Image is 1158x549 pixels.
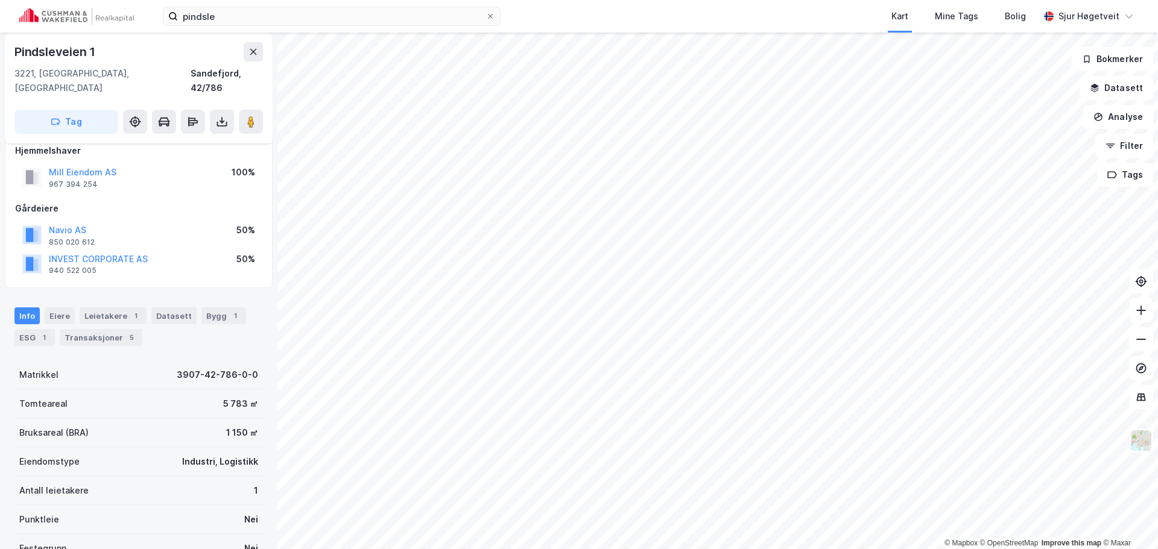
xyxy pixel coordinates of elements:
[19,8,134,25] img: cushman-wakefield-realkapital-logo.202ea83816669bd177139c58696a8fa1.svg
[1080,76,1153,100] button: Datasett
[19,512,59,527] div: Punktleie
[19,425,89,440] div: Bruksareal (BRA)
[49,180,98,189] div: 967 394 254
[232,165,255,180] div: 100%
[223,397,258,411] div: 5 783 ㎡
[1097,163,1153,187] button: Tags
[49,266,96,275] div: 940 522 005
[14,110,118,134] button: Tag
[14,329,55,346] div: ESG
[254,483,258,498] div: 1
[60,329,142,346] div: Transaksjoner
[177,368,258,382] div: 3907-42-786-0-0
[1083,105,1153,129] button: Analyse
[1058,9,1119,24] div: Sjur Høgetveit
[1098,491,1158,549] div: Kontrollprogram for chat
[130,310,142,322] div: 1
[178,7,486,25] input: Søk på adresse, matrikkel, gårdeiere, leietakere eller personer
[236,223,255,237] div: 50%
[182,454,258,469] div: Industri, Logistikk
[49,237,95,247] div: 850 020 612
[980,539,1039,547] a: OpenStreetMap
[19,483,89,498] div: Antall leietakere
[236,252,255,266] div: 50%
[38,331,50,344] div: 1
[15,143,262,158] div: Hjemmelshaver
[229,310,241,322] div: 1
[125,331,138,344] div: 5
[19,397,68,411] div: Tomteareal
[891,9,908,24] div: Kart
[944,539,978,547] a: Mapbox
[1072,47,1153,71] button: Bokmerker
[1042,539,1101,547] a: Improve this map
[244,512,258,527] div: Nei
[14,307,40,324] div: Info
[151,307,197,324] div: Datasett
[45,307,75,324] div: Eiere
[935,9,978,24] div: Mine Tags
[19,454,80,469] div: Eiendomstype
[15,201,262,216] div: Gårdeiere
[191,66,263,95] div: Sandefjord, 42/786
[14,66,191,95] div: 3221, [GEOGRAPHIC_DATA], [GEOGRAPHIC_DATA]
[201,307,246,324] div: Bygg
[1098,491,1158,549] iframe: Chat Widget
[226,425,258,440] div: 1 150 ㎡
[19,368,59,382] div: Matrikkel
[14,42,98,61] div: Pindsleveien 1
[1095,134,1153,158] button: Filter
[1005,9,1026,24] div: Bolig
[80,307,147,324] div: Leietakere
[1130,429,1153,452] img: Z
